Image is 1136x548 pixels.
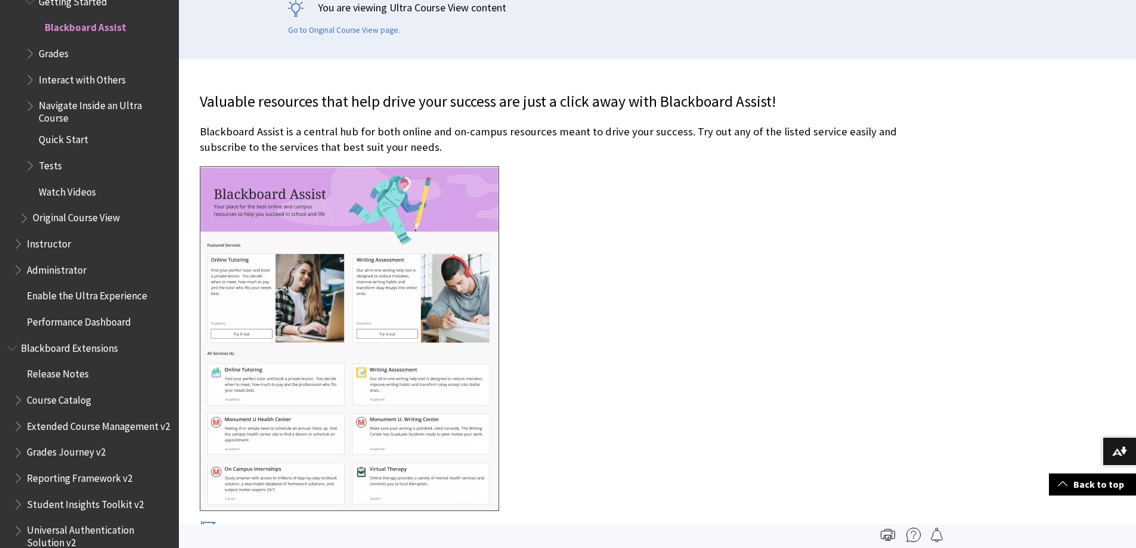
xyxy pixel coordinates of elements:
[200,91,939,113] p: Valuable resources that help drive your success are just a click away with Blackboard Assist!
[45,18,126,34] span: Blackboard Assist
[27,442,106,459] span: Grades Journey v2
[39,96,171,124] span: Navigate Inside an Ultra Course
[27,390,91,406] span: Course Catalog
[906,528,921,542] img: More help
[39,70,126,86] span: Interact with Others
[27,416,170,432] span: Extended Course Management v2
[39,156,62,172] span: Tests
[27,234,71,250] span: Instructor
[200,523,939,536] p: Some services may require a subscription fee to use.
[33,208,120,224] span: Original Course View
[1049,473,1136,496] a: Back to top
[200,166,499,511] img: Screenshot of Blackboard Assist Page
[27,364,89,380] span: Release Notes
[27,312,131,328] span: Performance Dashboard
[27,494,144,510] span: Student Insights Toolkit v2
[200,124,939,155] p: Blackboard Assist is a central hub for both online and on-campus resources meant to drive your su...
[21,338,118,354] span: Blackboard Extensions
[881,528,895,542] img: Print
[39,130,88,146] span: Quick Start
[930,528,944,542] img: Follow this page
[39,44,69,60] span: Grades
[27,286,147,302] span: Enable the Ultra Experience
[27,468,132,484] span: Reporting Framework v2
[288,25,400,36] a: Go to Original Course View page.
[39,182,96,198] span: Watch Videos
[27,260,86,276] span: Administrator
